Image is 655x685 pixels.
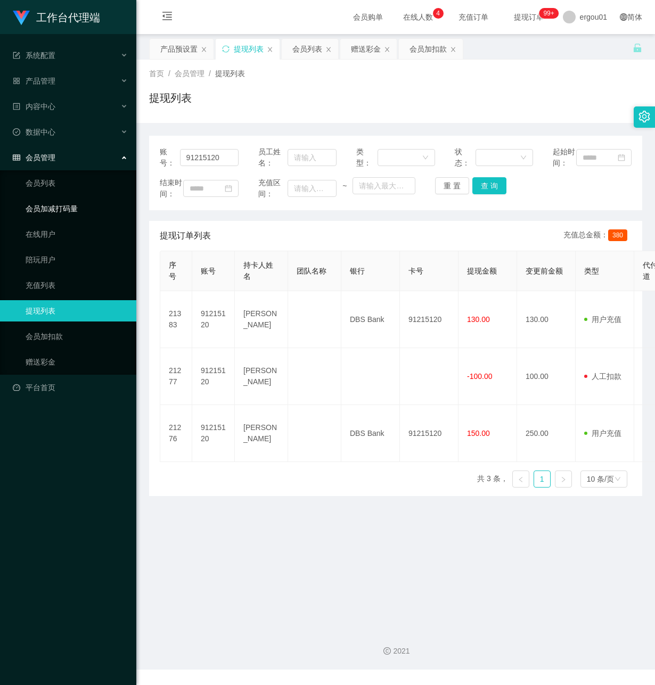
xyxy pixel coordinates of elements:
span: 380 [608,229,627,241]
span: 首页 [149,69,164,78]
i: 图标: calendar [225,185,232,192]
span: / [168,69,170,78]
h1: 提现列表 [149,90,192,106]
div: 10 条/页 [587,471,614,487]
i: 图标: left [518,476,524,483]
a: 陪玩用户 [26,249,128,270]
span: 持卡人姓名 [243,261,273,280]
td: 250.00 [517,405,576,462]
input: 请输入最大值为 [353,177,415,194]
div: 充值总金额： [563,229,632,242]
i: 图标: unlock [633,43,642,53]
i: 图标: close [267,46,273,53]
span: 在线人数 [398,13,438,21]
span: 150.00 [467,429,490,438]
span: 提现订单列表 [160,229,211,242]
i: 图标: setting [638,111,650,122]
i: 图标: close [384,46,390,53]
input: 请输入最小值为 [288,180,337,197]
td: 100.00 [517,348,576,405]
span: 起始时间： [553,146,576,169]
a: 1 [534,471,550,487]
a: 工作台代理端 [13,13,100,21]
i: 图标: sync [222,45,230,53]
i: 图标: down [422,154,429,162]
a: 提现列表 [26,300,128,321]
img: logo.9652507e.png [13,11,30,26]
i: 图标: form [13,52,20,59]
div: 产品预设置 [160,39,198,59]
button: 查 询 [472,177,506,194]
span: 用户充值 [584,315,621,324]
div: 提现列表 [234,39,264,59]
p: 4 [436,8,440,19]
span: 类型： [356,146,378,169]
span: 序号 [169,261,176,280]
a: 会员加扣款 [26,326,128,347]
td: DBS Bank [341,291,400,348]
span: 类型 [584,267,599,275]
li: 1 [534,471,551,488]
span: 130.00 [467,315,490,324]
span: 账号 [201,267,216,275]
td: 91215120 [192,405,235,462]
span: 卡号 [408,267,423,275]
a: 会员列表 [26,172,128,194]
td: DBS Bank [341,405,400,462]
input: 请输入 [288,149,337,166]
i: 图标: down [615,476,621,483]
a: 充值列表 [26,275,128,296]
span: 员工姓名： [258,146,288,169]
span: 会员管理 [13,153,55,162]
div: 会员列表 [292,39,322,59]
span: -100.00 [467,372,492,381]
a: 在线用户 [26,224,128,245]
i: 图标: down [520,154,527,162]
span: 变更前金额 [526,267,563,275]
td: [PERSON_NAME] [235,405,288,462]
td: 91215120 [400,405,458,462]
span: 提现金额 [467,267,497,275]
sup: 4 [433,8,444,19]
a: 图标: dashboard平台首页 [13,377,128,398]
td: 21277 [160,348,192,405]
li: 共 3 条， [477,471,508,488]
i: 图标: calendar [618,154,625,161]
span: / [209,69,211,78]
a: 会员加减打码量 [26,198,128,219]
td: 91215120 [192,348,235,405]
span: 提现列表 [215,69,245,78]
span: 产品管理 [13,77,55,85]
i: 图标: check-circle-o [13,128,20,136]
div: 赠送彩金 [351,39,381,59]
td: 91215120 [400,291,458,348]
li: 下一页 [555,471,572,488]
span: 系统配置 [13,51,55,60]
a: 赠送彩金 [26,351,128,373]
td: [PERSON_NAME] [235,348,288,405]
span: 银行 [350,267,365,275]
span: 人工扣款 [584,372,621,381]
div: 会员加扣款 [410,39,447,59]
span: 账号： [160,146,180,169]
i: 图标: copyright [383,647,391,655]
span: ~ [337,180,353,192]
i: 图标: close [450,46,456,53]
td: 91215120 [192,291,235,348]
td: 21276 [160,405,192,462]
i: 图标: right [560,476,567,483]
button: 重 置 [435,177,469,194]
div: 2021 [145,646,646,657]
i: 图标: close [201,46,207,53]
li: 上一页 [512,471,529,488]
span: 团队名称 [297,267,326,275]
sup: 1111 [539,8,558,19]
input: 请输入 [180,149,239,166]
span: 充值区间： [258,177,288,200]
td: [PERSON_NAME] [235,291,288,348]
span: 结束时间： [160,177,183,200]
h1: 工作台代理端 [36,1,100,35]
td: 21383 [160,291,192,348]
i: 图标: table [13,154,20,161]
i: 图标: global [620,13,627,21]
